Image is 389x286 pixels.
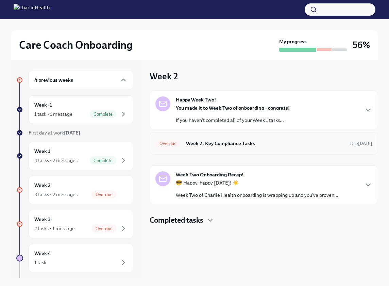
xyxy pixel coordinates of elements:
strong: My progress [279,38,307,45]
div: 3 tasks • 2 messages [34,157,78,164]
div: Completed tasks [150,215,378,225]
div: 1 task [34,259,46,266]
strong: Happy Week Two! [176,96,216,103]
h6: Week 1 [34,147,50,155]
p: Week Two of Charlie Health onboarding is wrapping up and you've proven... [176,192,338,198]
span: August 26th, 2025 10:00 [350,140,372,147]
span: Due [350,141,372,146]
h4: Completed tasks [150,215,203,225]
img: CharlieHealth [14,4,50,15]
h2: Care Coach Onboarding [19,38,133,52]
h3: 56% [353,39,370,51]
a: Week 32 tasks • 1 messageOverdue [16,210,133,238]
a: First day at work[DATE] [16,129,133,136]
span: Complete [89,112,117,117]
div: 3 tasks • 2 messages [34,191,78,198]
h3: Week 2 [150,70,178,82]
h6: Week 3 [34,216,51,223]
strong: [DATE] [64,130,80,136]
h6: Week 4 [34,250,51,257]
a: Week 13 tasks • 2 messagesComplete [16,142,133,170]
strong: Week Two Onboarding Recap! [176,171,243,178]
span: First day at work [29,130,80,136]
div: 1 task • 1 message [34,111,72,117]
div: 2 tasks • 1 message [34,225,75,232]
p: If you haven't completed all of your Week 1 tasks... [176,117,290,124]
p: 😎 Happy, happy [DATE]! ☀️ [176,179,338,186]
span: Overdue [91,226,117,231]
strong: You made it to Week Two of onboarding - congrats! [176,105,290,111]
span: Complete [89,158,117,163]
h6: Week 2: Key Compliance Tasks [186,140,345,147]
span: Overdue [155,141,181,146]
h6: Week -1 [34,101,52,109]
h6: Week 2 [34,181,51,189]
a: OverdueWeek 2: Key Compliance TasksDue[DATE] [155,138,372,149]
a: Week 41 task [16,244,133,272]
span: Overdue [91,192,117,197]
h6: 4 previous weeks [34,76,73,84]
div: 4 previous weeks [29,70,133,90]
a: Week 23 tasks • 2 messagesOverdue [16,176,133,204]
a: Week -11 task • 1 messageComplete [16,95,133,124]
strong: [DATE] [358,141,372,146]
